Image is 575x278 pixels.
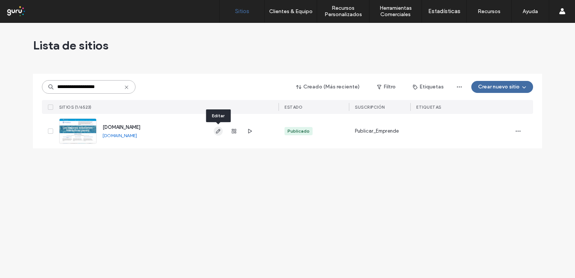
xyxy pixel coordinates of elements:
[369,81,403,93] button: Filtro
[523,8,538,15] label: Ayuda
[206,109,231,122] div: Editar
[16,5,37,12] span: Ayuda
[355,127,399,135] span: Publicar_Emprende
[269,8,313,15] label: Clientes & Equipo
[235,8,249,15] label: Sitios
[317,5,369,18] label: Recursos Personalizados
[369,5,422,18] label: Herramientas Comerciales
[59,105,92,110] span: SITIOS (1/6523)
[33,38,109,53] span: Lista de sitios
[428,8,460,15] label: Estadísticas
[287,128,310,135] div: Publicado
[285,105,302,110] span: ESTADO
[103,133,137,138] a: [DOMAIN_NAME]
[406,81,450,93] button: Etiquetas
[416,105,441,110] span: ETIQUETAS
[290,81,366,93] button: Creado (Más reciente)
[471,81,533,93] button: Crear nuevo sitio
[355,105,385,110] span: Suscripción
[478,8,501,15] label: Recursos
[103,124,140,130] a: [DOMAIN_NAME]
